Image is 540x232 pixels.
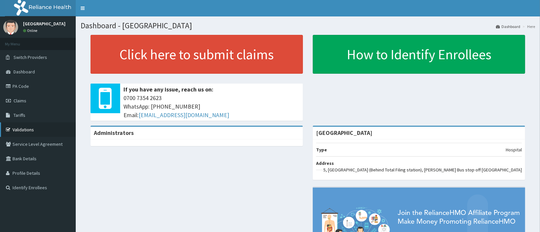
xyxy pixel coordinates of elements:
[23,21,66,26] p: [GEOGRAPHIC_DATA]
[23,28,39,33] a: Online
[13,54,47,60] span: Switch Providers
[521,24,535,29] li: Here
[316,129,372,137] strong: [GEOGRAPHIC_DATA]
[323,167,522,173] p: 5, [GEOGRAPHIC_DATA] (Behind Total Filing station), [PERSON_NAME] Bus stop off [GEOGRAPHIC_DATA]
[13,98,26,104] span: Claims
[139,111,229,119] a: [EMAIL_ADDRESS][DOMAIN_NAME]
[316,147,327,153] b: Type
[94,129,134,137] b: Administrators
[123,94,300,119] span: 0700 7354 2623 WhatsApp: [PHONE_NUMBER] Email:
[81,21,535,30] h1: Dashboard - [GEOGRAPHIC_DATA]
[91,35,303,74] a: Click here to submit claims
[316,160,334,166] b: Address
[3,20,18,35] img: User Image
[313,35,525,74] a: How to Identify Enrollees
[496,24,520,29] a: Dashboard
[506,146,522,153] p: Hospital
[13,69,35,75] span: Dashboard
[123,86,213,93] b: If you have any issue, reach us on:
[13,112,25,118] span: Tariffs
